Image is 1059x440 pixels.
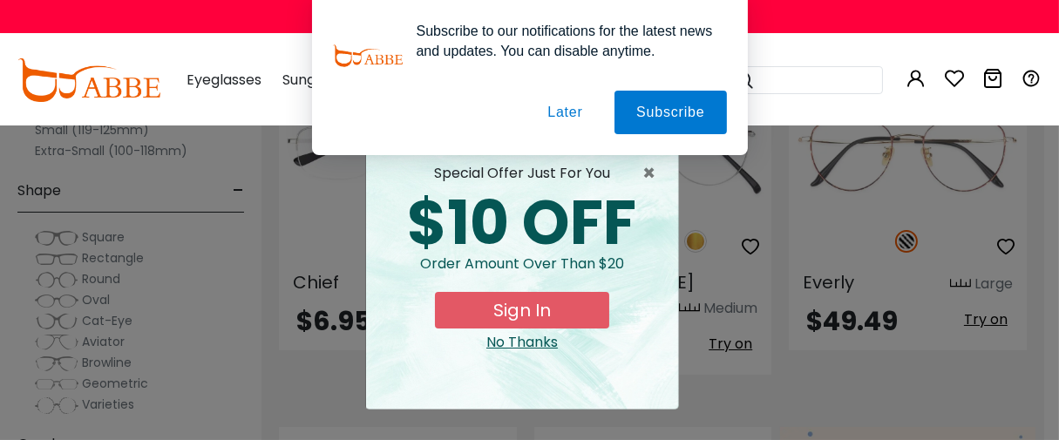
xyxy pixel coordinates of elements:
[380,254,664,292] div: Order amount over than $20
[380,163,664,184] div: special offer just for you
[435,292,609,328] button: Sign In
[333,21,403,91] img: notification icon
[380,332,664,353] div: Close
[380,193,664,254] div: $10 OFF
[642,163,664,184] span: ×
[403,21,727,61] div: Subscribe to our notifications for the latest news and updates. You can disable anytime.
[614,91,726,134] button: Subscribe
[642,163,664,184] button: Close
[526,91,604,134] button: Later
